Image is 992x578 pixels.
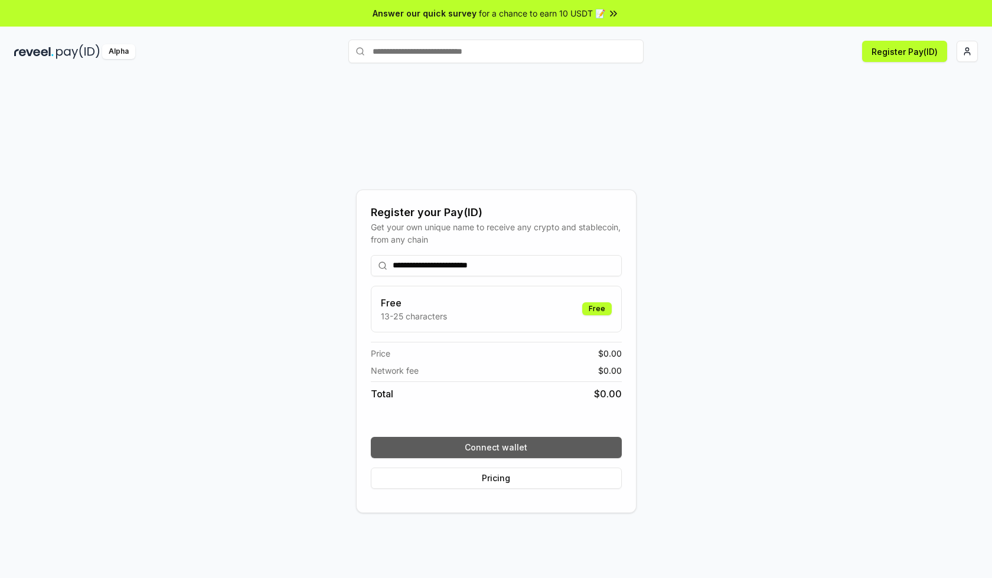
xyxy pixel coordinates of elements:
button: Connect wallet [371,437,622,458]
span: Total [371,387,393,401]
div: Alpha [102,44,135,59]
img: reveel_dark [14,44,54,59]
span: $ 0.00 [594,387,622,401]
span: Network fee [371,364,419,377]
span: for a chance to earn 10 USDT 📝 [479,7,605,19]
span: Price [371,347,390,360]
button: Register Pay(ID) [862,41,947,62]
div: Get your own unique name to receive any crypto and stablecoin, from any chain [371,221,622,246]
div: Free [582,302,612,315]
span: Answer our quick survey [373,7,477,19]
div: Register your Pay(ID) [371,204,622,221]
span: $ 0.00 [598,347,622,360]
span: $ 0.00 [598,364,622,377]
img: pay_id [56,44,100,59]
p: 13-25 characters [381,310,447,322]
button: Pricing [371,468,622,489]
h3: Free [381,296,447,310]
